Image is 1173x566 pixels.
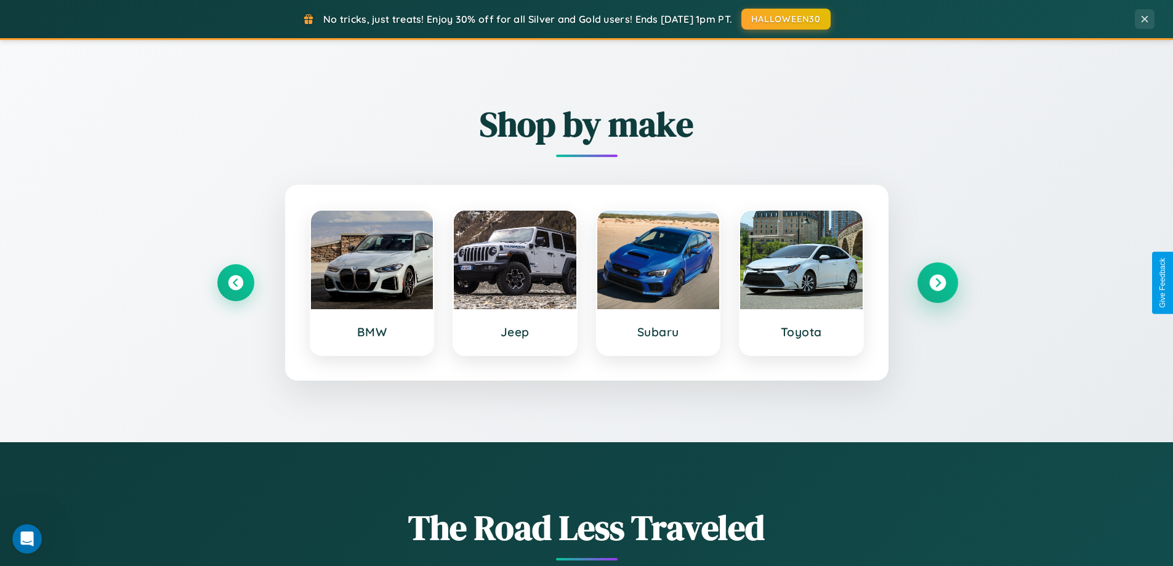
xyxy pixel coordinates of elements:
div: Give Feedback [1158,258,1167,308]
h3: BMW [323,325,421,339]
h2: Shop by make [217,100,956,148]
h1: The Road Less Traveled [217,504,956,551]
span: No tricks, just treats! Enjoy 30% off for all Silver and Gold users! Ends [DATE] 1pm PT. [323,13,732,25]
iframe: Intercom live chat [12,524,42,554]
button: HALLOWEEN30 [741,9,831,30]
h3: Subaru [610,325,707,339]
h3: Toyota [752,325,850,339]
h3: Jeep [466,325,564,339]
